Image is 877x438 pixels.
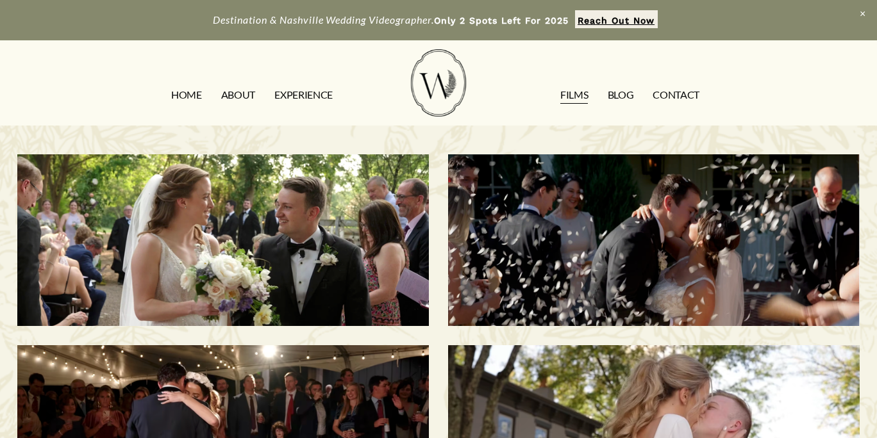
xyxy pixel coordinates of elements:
[274,85,333,105] a: EXPERIENCE
[17,154,429,325] a: Morgan & Tommy | Nashville, TN
[575,10,658,28] a: Reach Out Now
[560,85,588,105] a: FILMS
[653,85,699,105] a: CONTACT
[221,85,255,105] a: ABOUT
[411,49,466,117] img: Wild Fern Weddings
[608,85,634,105] a: Blog
[448,154,860,325] a: Savannah & Tommy | Nashville, TN
[171,85,202,105] a: HOME
[578,15,655,26] strong: Reach Out Now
